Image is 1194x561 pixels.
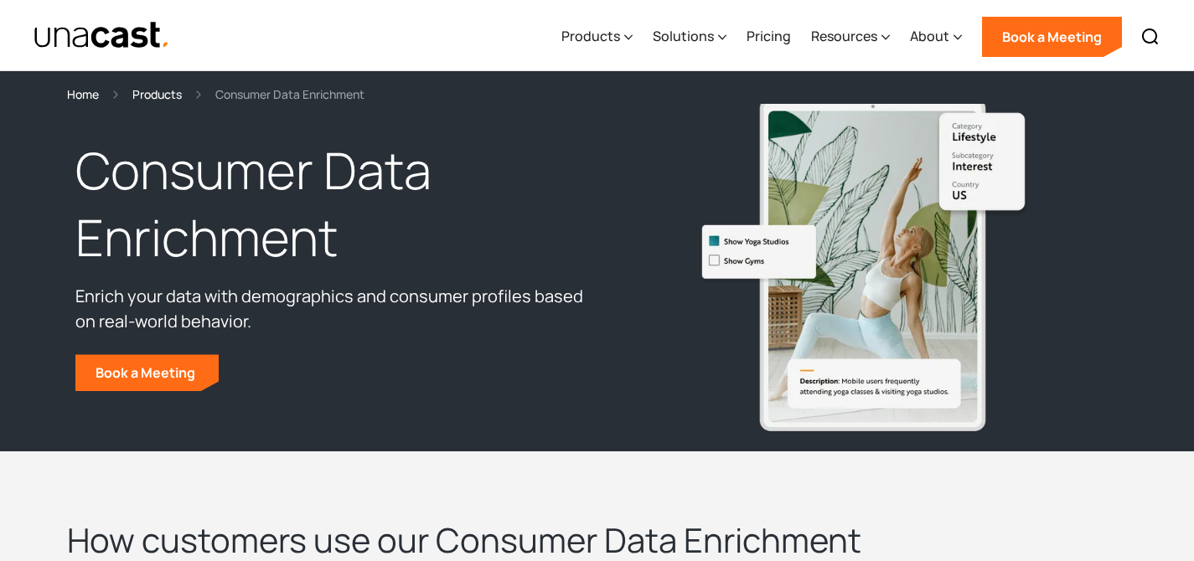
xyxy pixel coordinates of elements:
div: Resources [811,26,877,46]
div: Resources [811,3,890,71]
a: Products [132,85,182,104]
div: About [910,26,949,46]
img: Mobile users frequently attending yoga classes & visiting yoga studios [695,97,1030,430]
a: Home [67,85,99,104]
img: Search icon [1140,27,1160,47]
h1: Consumer Data Enrichment [75,137,589,271]
a: home [34,21,170,50]
div: Products [561,3,633,71]
div: Solutions [653,26,714,46]
div: Consumer Data Enrichment [215,85,364,104]
p: Enrich your data with demographics and consumer profiles based on real-world behavior. [75,284,589,334]
a: Book a Meeting [982,17,1122,57]
a: Book a Meeting [75,354,219,391]
div: Solutions [653,3,726,71]
a: Pricing [747,3,791,71]
div: Products [561,26,620,46]
div: About [910,3,962,71]
img: Unacast text logo [34,21,170,50]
